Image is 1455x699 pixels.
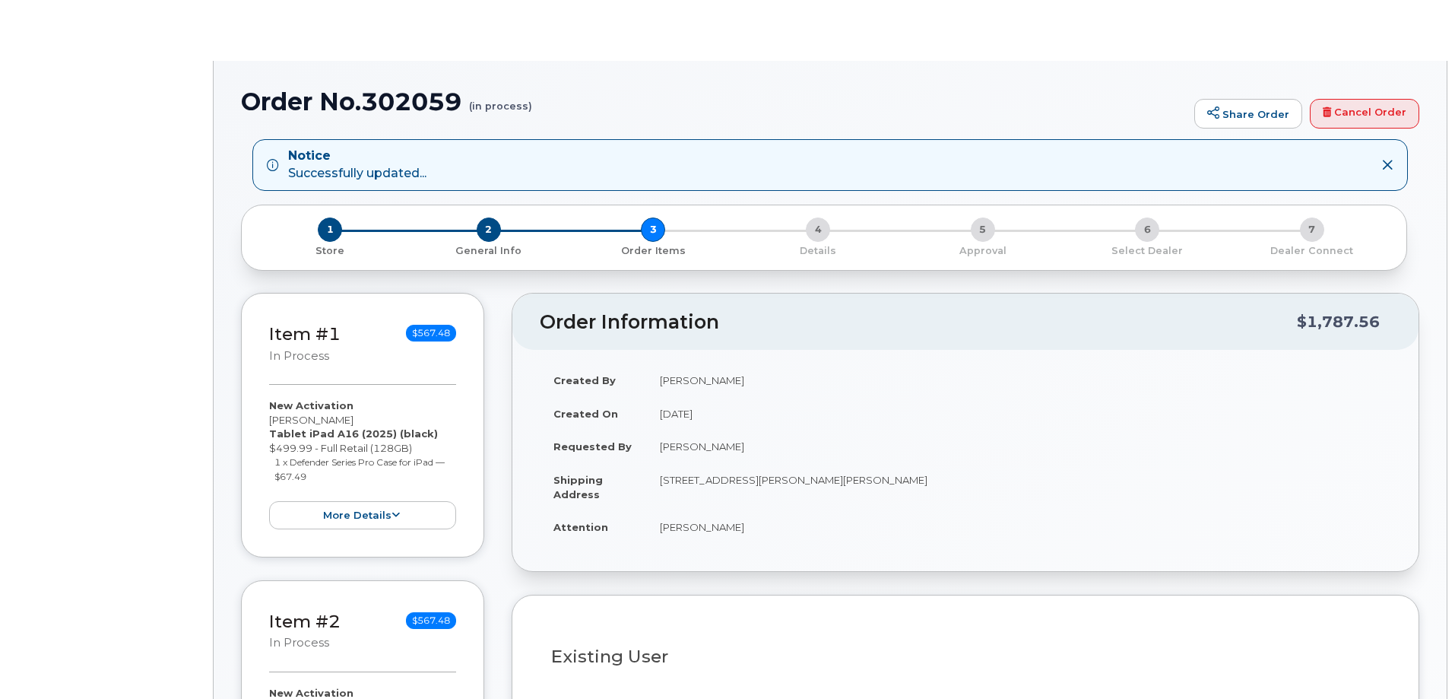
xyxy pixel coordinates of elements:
a: 2 General Info [407,242,572,258]
div: $1,787.56 [1297,307,1380,336]
strong: Attention [553,521,608,533]
td: [PERSON_NAME] [646,430,1391,463]
td: [PERSON_NAME] [646,510,1391,544]
td: [PERSON_NAME] [646,364,1391,397]
a: Cancel Order [1310,99,1419,129]
td: [STREET_ADDRESS][PERSON_NAME][PERSON_NAME] [646,463,1391,510]
span: 2 [477,218,501,242]
strong: New Activation [269,687,353,699]
p: General Info [413,244,566,258]
strong: Created On [553,408,618,420]
p: Store [260,244,401,258]
small: in process [269,349,329,363]
small: in process [269,636,329,650]
div: Successfully updated... [288,148,426,183]
strong: Requested By [553,440,632,453]
span: 1 [318,218,342,242]
a: Item #2 [269,611,341,632]
h3: Existing User [551,647,1380,666]
strong: Created By [553,374,616,386]
span: $567.48 [406,325,456,342]
strong: Notice [288,148,426,165]
small: (in process) [469,88,532,112]
a: 1 Store [254,242,407,258]
a: Share Order [1194,99,1302,129]
small: 1 x Defender Series Pro Case for iPad — $67.49 [274,456,445,482]
div: [PERSON_NAME] $499.99 - Full Retail (128GB) [269,399,456,529]
strong: New Activation [269,399,353,411]
td: [DATE] [646,397,1391,431]
h2: Order Information [540,312,1297,333]
h1: Order No.302059 [241,88,1187,115]
strong: Tablet iPad A16 (2025) (black) [269,427,438,440]
strong: Shipping Address [553,474,603,500]
span: $567.48 [406,612,456,629]
button: more details [269,501,456,529]
a: Item #1 [269,323,341,345]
